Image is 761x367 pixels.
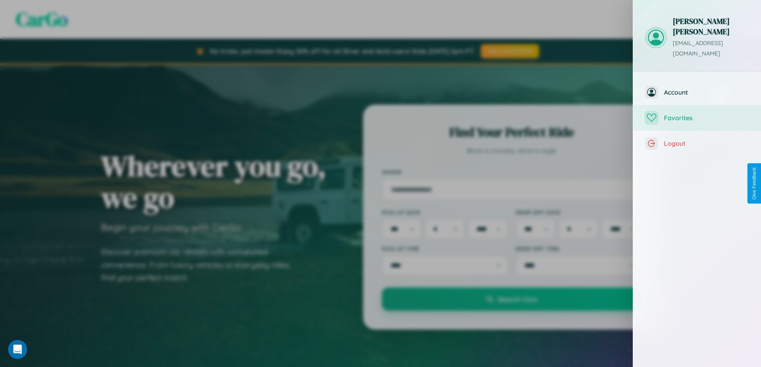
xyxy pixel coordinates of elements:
[673,38,749,59] p: [EMAIL_ADDRESS][DOMAIN_NAME]
[633,79,761,105] button: Account
[664,139,749,147] span: Logout
[664,88,749,96] span: Account
[673,16,749,37] h3: [PERSON_NAME] [PERSON_NAME]
[633,105,761,131] button: Favorites
[633,131,761,156] button: Logout
[751,167,757,200] div: Give Feedback
[664,114,749,122] span: Favorites
[8,340,27,359] iframe: Intercom live chat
